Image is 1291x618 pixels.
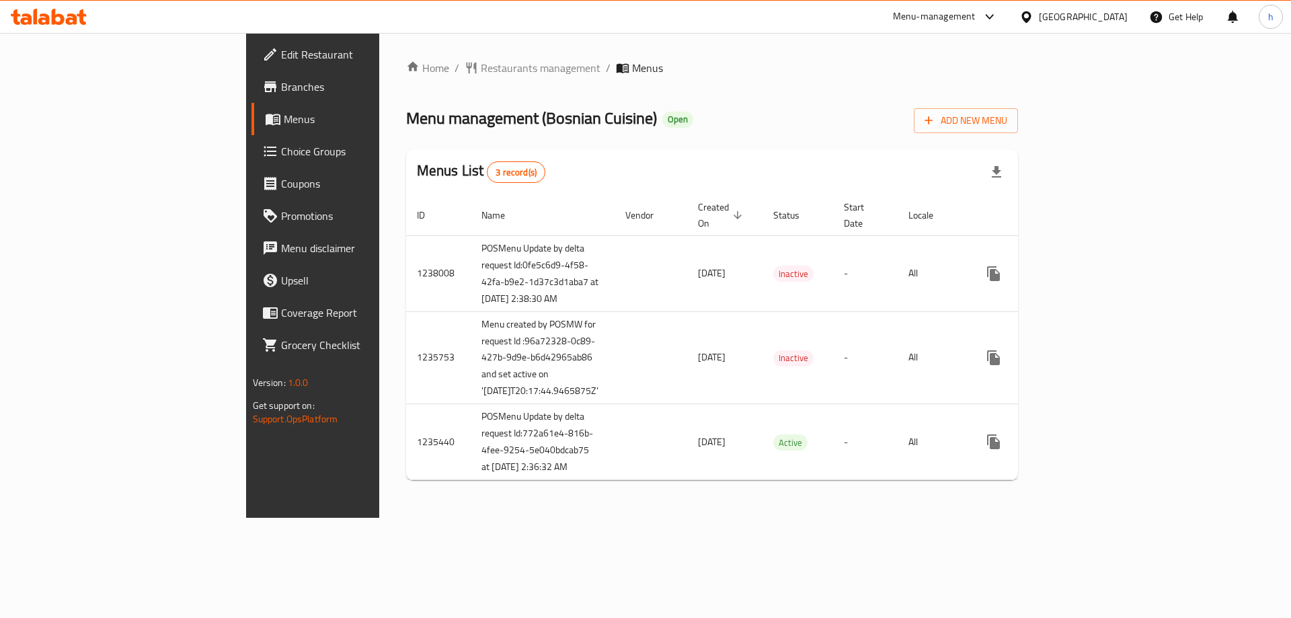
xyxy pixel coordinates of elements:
[898,404,967,480] td: All
[698,199,746,231] span: Created On
[1010,258,1042,290] button: Change Status
[925,112,1007,129] span: Add New Menu
[967,195,1118,236] th: Actions
[980,156,1013,188] div: Export file
[281,176,451,192] span: Coupons
[251,167,462,200] a: Coupons
[251,135,462,167] a: Choice Groups
[406,103,657,133] span: Menu management ( Bosnian Cuisine )
[606,60,611,76] li: /
[417,161,545,183] h2: Menus List
[417,207,442,223] span: ID
[632,60,663,76] span: Menus
[773,350,814,366] div: Inactive
[662,112,693,128] div: Open
[471,404,615,480] td: POSMenu Update by delta request Id:772a61e4-816b-4fee-9254-5e040bdcab75 at [DATE] 2:36:32 AM
[281,143,451,159] span: Choice Groups
[698,433,726,451] span: [DATE]
[253,374,286,391] span: Version:
[251,297,462,329] a: Coverage Report
[978,426,1010,458] button: more
[833,311,898,404] td: -
[251,71,462,103] a: Branches
[978,258,1010,290] button: more
[406,195,1118,481] table: enhanced table
[251,200,462,232] a: Promotions
[844,199,882,231] span: Start Date
[465,60,600,76] a: Restaurants management
[698,264,726,282] span: [DATE]
[281,240,451,256] span: Menu disclaimer
[253,410,338,428] a: Support.OpsPlatform
[898,311,967,404] td: All
[253,397,315,414] span: Get support on:
[251,232,462,264] a: Menu disclaimer
[281,272,451,288] span: Upsell
[662,114,693,125] span: Open
[281,208,451,224] span: Promotions
[773,350,814,366] span: Inactive
[908,207,951,223] span: Locale
[773,266,814,282] span: Inactive
[773,207,817,223] span: Status
[471,311,615,404] td: Menu created by POSMW for request Id :96a72328-0c89-427b-9d9e-b6d42965ab86 and set active on '[DA...
[251,264,462,297] a: Upsell
[481,207,522,223] span: Name
[288,374,309,391] span: 1.0.0
[833,235,898,311] td: -
[1010,342,1042,374] button: Change Status
[893,9,976,25] div: Menu-management
[773,435,808,451] span: Active
[914,108,1018,133] button: Add New Menu
[773,434,808,451] div: Active
[978,342,1010,374] button: more
[281,79,451,95] span: Branches
[833,404,898,480] td: -
[251,103,462,135] a: Menus
[281,337,451,353] span: Grocery Checklist
[1039,9,1128,24] div: [GEOGRAPHIC_DATA]
[487,166,545,179] span: 3 record(s)
[281,46,451,63] span: Edit Restaurant
[251,38,462,71] a: Edit Restaurant
[1268,9,1274,24] span: h
[1010,426,1042,458] button: Change Status
[251,329,462,361] a: Grocery Checklist
[898,235,967,311] td: All
[487,161,545,183] div: Total records count
[406,60,1019,76] nav: breadcrumb
[481,60,600,76] span: Restaurants management
[698,348,726,366] span: [DATE]
[284,111,451,127] span: Menus
[625,207,671,223] span: Vendor
[471,235,615,311] td: POSMenu Update by delta request Id:0fe5c6d9-4f58-42fa-b9e2-1d37c3d1aba7 at [DATE] 2:38:30 AM
[281,305,451,321] span: Coverage Report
